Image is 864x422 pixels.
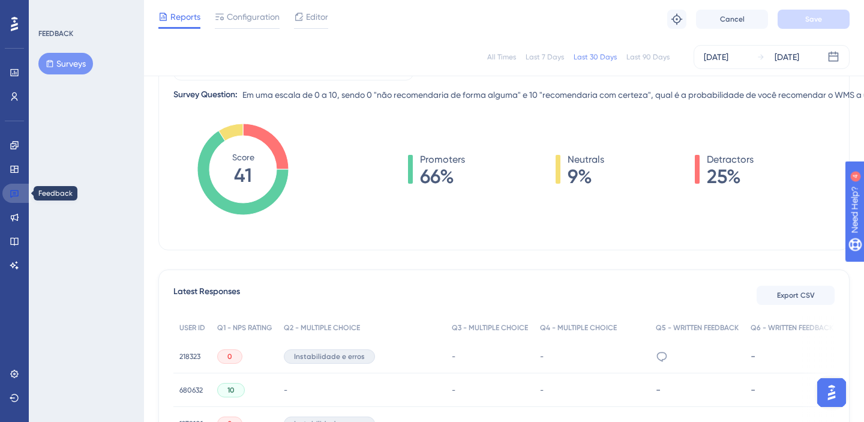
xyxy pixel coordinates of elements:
[626,52,670,62] div: Last 90 Days
[487,52,516,62] div: All Times
[777,291,815,300] span: Export CSV
[306,10,328,24] span: Editor
[574,52,617,62] div: Last 30 Days
[526,52,564,62] div: Last 7 Days
[420,152,465,167] span: Promoters
[452,323,528,333] span: Q3 - MULTIPLE CHOICE
[227,385,235,395] span: 10
[227,10,280,24] span: Configuration
[696,10,768,29] button: Cancel
[179,385,203,395] span: 680632
[179,323,205,333] span: USER ID
[778,10,850,29] button: Save
[173,285,240,306] span: Latest Responses
[179,352,200,361] span: 218323
[751,323,833,333] span: Q6 - WRITTEN FEEDBACK
[720,14,745,24] span: Cancel
[284,323,360,333] span: Q2 - MULTIPLE CHOICE
[217,323,272,333] span: Q1 - NPS RATING
[707,167,754,186] span: 25%
[775,50,799,64] div: [DATE]
[294,352,365,361] span: Instabilidade e erros
[232,152,254,162] tspan: Score
[751,351,833,362] div: -
[234,164,252,187] tspan: 41
[452,385,455,395] span: -
[757,286,835,305] button: Export CSV
[814,375,850,411] iframe: UserGuiding AI Assistant Launcher
[28,3,75,17] span: Need Help?
[805,14,822,24] span: Save
[540,385,544,395] span: -
[568,167,604,186] span: 9%
[540,323,617,333] span: Q4 - MULTIPLE CHOICE
[568,152,604,167] span: Neutrals
[170,10,200,24] span: Reports
[656,323,739,333] span: Q5 - WRITTEN FEEDBACK
[38,53,93,74] button: Surveys
[540,352,544,361] span: -
[284,385,287,395] span: -
[704,50,728,64] div: [DATE]
[420,167,465,186] span: 66%
[227,352,232,361] span: 0
[751,384,833,396] div: -
[707,152,754,167] span: Detractors
[83,6,87,16] div: 4
[38,29,73,38] div: FEEDBACK
[452,352,455,361] span: -
[656,384,739,396] div: -
[173,88,238,102] div: Survey Question:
